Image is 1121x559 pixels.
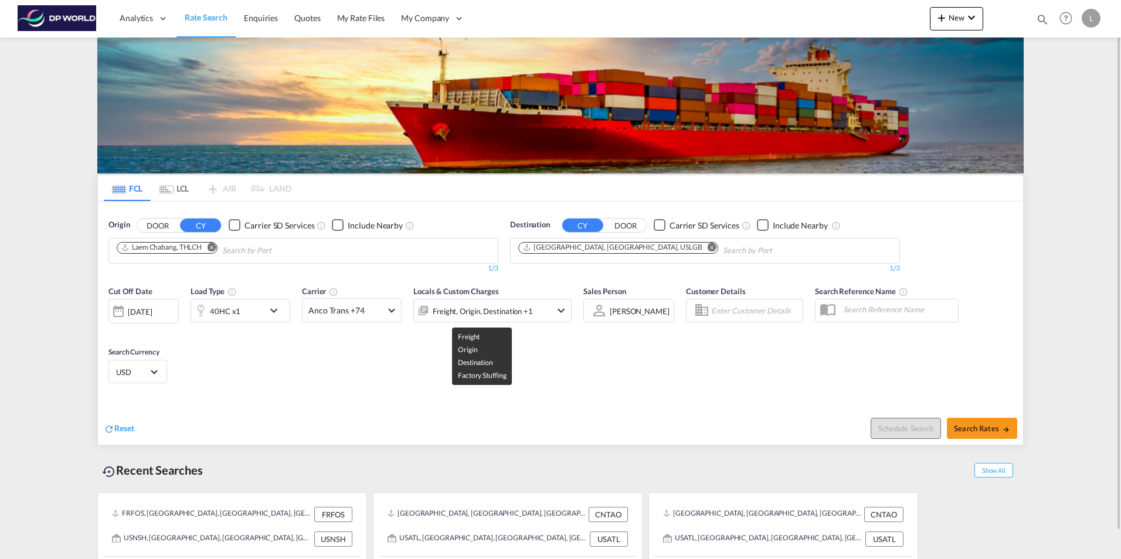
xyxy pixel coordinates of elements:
span: My Rate Files [337,13,385,23]
div: Freight Origin Destination Factory Stuffingicon-chevron-down [413,299,572,322]
md-checkbox: Checkbox No Ink [654,219,739,231]
div: USNSH [314,531,352,547]
button: Remove [199,243,217,254]
span: Rate Search [185,12,227,22]
span: Cut Off Date [108,287,152,296]
input: Chips input. [222,241,334,260]
span: Reset [114,423,134,433]
span: Destination [510,219,550,231]
md-icon: Unchecked: Search for CY (Container Yard) services for all selected carriers.Checked : Search for... [317,221,326,230]
md-icon: icon-chevron-down [267,304,287,318]
input: Search Reference Name [837,301,958,318]
md-select: Sales Person: Laura Christiansen [609,302,671,319]
div: Freight Origin Destination Factory Stuffing [433,303,533,319]
div: CNTAO [864,507,903,522]
md-checkbox: Checkbox No Ink [332,219,403,231]
span: USD [116,367,149,377]
div: USNSH, Nashville, GA, United States, North America, Americas [112,531,311,547]
div: USATL [590,531,628,547]
span: Carrier [302,287,338,296]
div: Help [1056,8,1082,29]
input: Enter Customer Details [711,302,799,319]
button: Remove [700,243,718,254]
div: Carrier SD Services [670,220,739,231]
button: Search Ratesicon-arrow-right [947,418,1017,439]
div: CNTAO [589,507,628,522]
md-icon: icon-plus 400-fg [935,11,949,25]
div: Press delete to remove this chip. [522,243,705,253]
md-icon: icon-information-outline [227,287,237,296]
md-icon: icon-refresh [104,424,114,434]
span: Search Currency [108,347,159,356]
span: Enquiries [244,13,278,23]
span: Quotes [294,13,320,23]
span: Show All [974,463,1013,478]
div: FRFOS [314,507,352,522]
md-tab-item: FCL [104,175,151,201]
button: CY [180,219,221,232]
md-select: Select Currency: $ USDUnited States Dollar [115,363,161,380]
span: My Company [401,12,449,24]
div: icon-refreshReset [104,422,134,435]
span: New [935,13,979,22]
div: USATL [865,531,903,547]
md-datepicker: Select [108,322,117,338]
span: Search Rates [954,424,1010,433]
input: Chips input. [723,241,834,260]
img: LCL+%26+FCL+BACKGROUND.png [97,38,1024,173]
div: 1/3 [510,264,900,274]
span: Customer Details [686,287,745,296]
span: Load Type [191,287,237,296]
md-icon: The selected Trucker/Carrierwill be displayed in the rate results If the rates are from another f... [329,287,338,296]
span: Help [1056,8,1076,28]
span: Search Reference Name [815,287,908,296]
span: Origin [108,219,130,231]
div: icon-magnify [1036,13,1049,30]
md-icon: icon-chevron-down [554,304,568,318]
md-chips-wrap: Chips container. Use arrow keys to select chips. [517,238,839,260]
md-tab-item: LCL [151,175,198,201]
div: Include Nearby [348,220,403,231]
md-icon: icon-magnify [1036,13,1049,26]
md-icon: Unchecked: Ignores neighbouring ports when fetching rates.Checked : Includes neighbouring ports w... [831,221,841,230]
div: 1/3 [108,264,498,274]
div: [PERSON_NAME] [610,306,670,316]
md-checkbox: Checkbox No Ink [757,219,828,231]
button: Note: By default Schedule search will only considerorigin ports, destination ports and cut off da... [871,418,941,439]
div: [DATE] [128,306,152,317]
span: Freight Origin Destination Factory Stuffing [458,332,506,380]
div: Include Nearby [773,220,828,231]
button: CY [562,219,603,232]
div: Laem Chabang, THLCH [121,243,202,253]
span: Anco Trans +74 [308,305,385,316]
div: Recent Searches [97,457,208,483]
div: 40HC x1 [210,303,240,319]
div: Carrier SD Services [244,220,314,231]
md-icon: icon-arrow-right [1002,425,1010,434]
div: L [1082,9,1100,28]
md-icon: Your search will be saved by the below given name [899,287,908,296]
div: CNTAO, Qingdao, China, Greater China & Far East Asia, Asia Pacific [388,507,586,522]
div: 40HC x1icon-chevron-down [191,299,290,322]
img: c08ca190194411f088ed0f3ba295208c.png [18,5,97,32]
span: Sales Person [583,287,626,296]
md-icon: icon-backup-restore [102,465,116,479]
span: Analytics [120,12,153,24]
div: USATL, Atlanta, GA, United States, North America, Americas [388,531,587,547]
div: FRFOS, Fos-sur-Mer, France, Western Europe, Europe [112,507,311,522]
div: CNTAO, Qingdao, China, Greater China & Far East Asia, Asia Pacific [663,507,861,522]
button: icon-plus 400-fgNewicon-chevron-down [930,7,983,30]
div: Long Beach, CA, USLGB [522,243,702,253]
md-icon: Unchecked: Search for CY (Container Yard) services for all selected carriers.Checked : Search for... [742,221,751,230]
div: Press delete to remove this chip. [121,243,204,253]
button: DOOR [605,219,646,232]
div: OriginDOOR CY Checkbox No InkUnchecked: Search for CY (Container Yard) services for all selected ... [98,202,1023,445]
md-icon: Unchecked: Ignores neighbouring ports when fetching rates.Checked : Includes neighbouring ports w... [405,221,415,230]
md-chips-wrap: Chips container. Use arrow keys to select chips. [115,238,338,260]
div: USATL, Atlanta, GA, United States, North America, Americas [663,531,862,547]
span: Locals & Custom Charges [413,287,499,296]
md-checkbox: Checkbox No Ink [229,219,314,231]
md-pagination-wrapper: Use the left and right arrow keys to navigate between tabs [104,175,291,201]
div: [DATE] [108,299,179,323]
